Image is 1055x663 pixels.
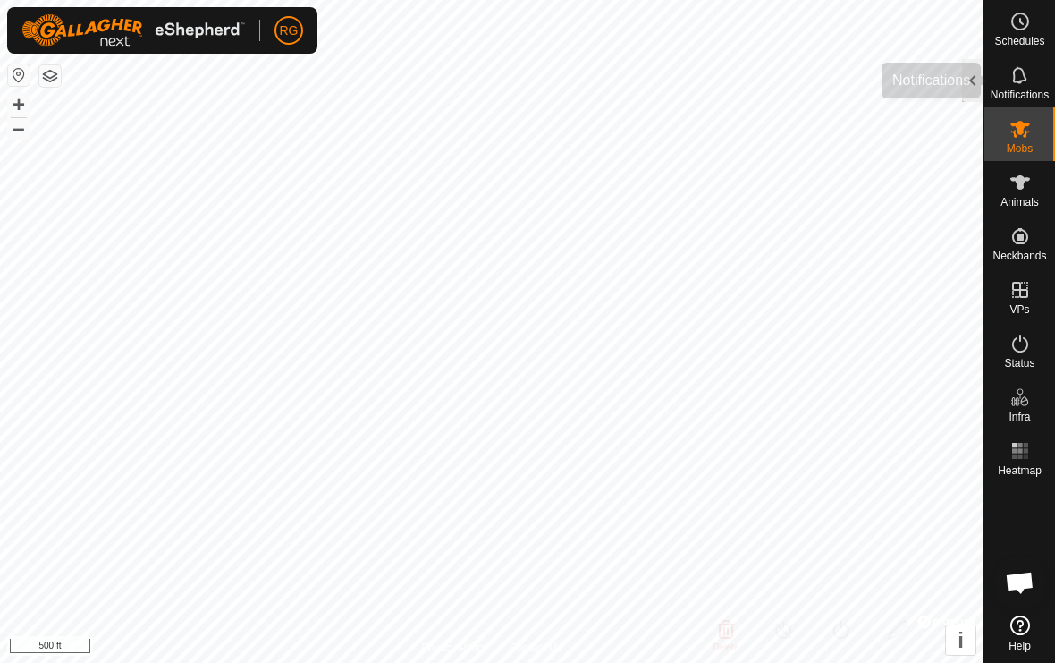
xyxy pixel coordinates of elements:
button: – [8,117,30,139]
button: Map Layers [39,65,61,87]
span: Notifications [991,89,1049,100]
div: Open chat [993,556,1047,609]
span: Help [1009,641,1031,651]
span: VPs [1009,304,1029,315]
span: RG [280,21,299,40]
button: i [946,625,975,655]
button: Reset Map [8,64,30,86]
span: i [958,628,964,652]
a: Privacy Policy [421,640,488,656]
span: Heatmap [998,465,1042,476]
span: Mobs [1007,143,1033,154]
span: Neckbands [992,251,1046,261]
a: Help [984,608,1055,659]
a: Contact Us [510,640,562,656]
span: Infra [1009,412,1030,422]
button: + [8,94,30,115]
span: Schedules [994,36,1044,47]
img: Gallagher Logo [21,14,245,47]
span: Animals [1000,197,1039,208]
span: Status [1004,358,1034,369]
